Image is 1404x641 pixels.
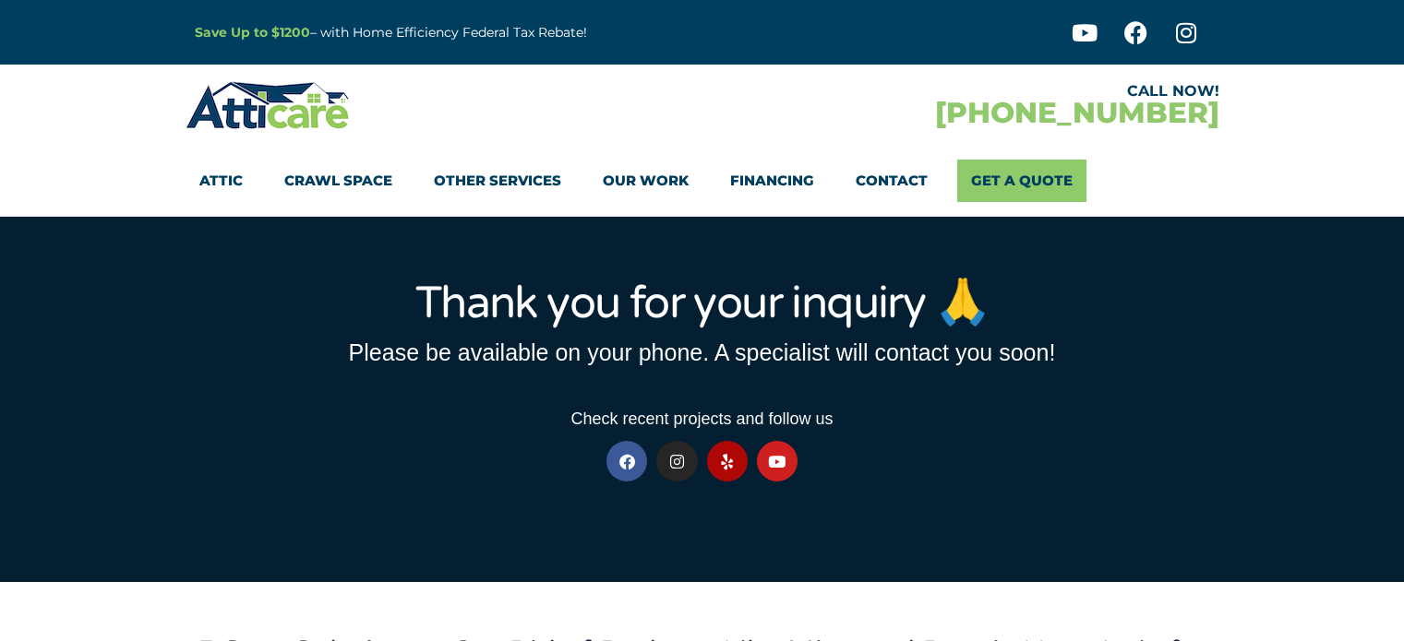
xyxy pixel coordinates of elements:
div: CALL NOW! [702,84,1219,99]
a: Crawl Space [284,160,392,202]
a: Contact [856,160,928,202]
h3: Check recent projects and follow us [195,410,1210,427]
a: Save Up to $1200 [195,24,310,41]
p: – with Home Efficiency Federal Tax Rebate! [195,22,793,43]
a: Our Work [603,160,689,202]
nav: Menu [199,160,1206,202]
a: Financing [730,160,814,202]
a: Get A Quote [957,160,1086,202]
a: Other Services [434,160,561,202]
a: Attic [199,160,243,202]
h3: Please be available on your phone. A specialist will contact you soon! [195,341,1210,364]
h1: Thank you for your inquiry 🙏 [195,281,1210,326]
